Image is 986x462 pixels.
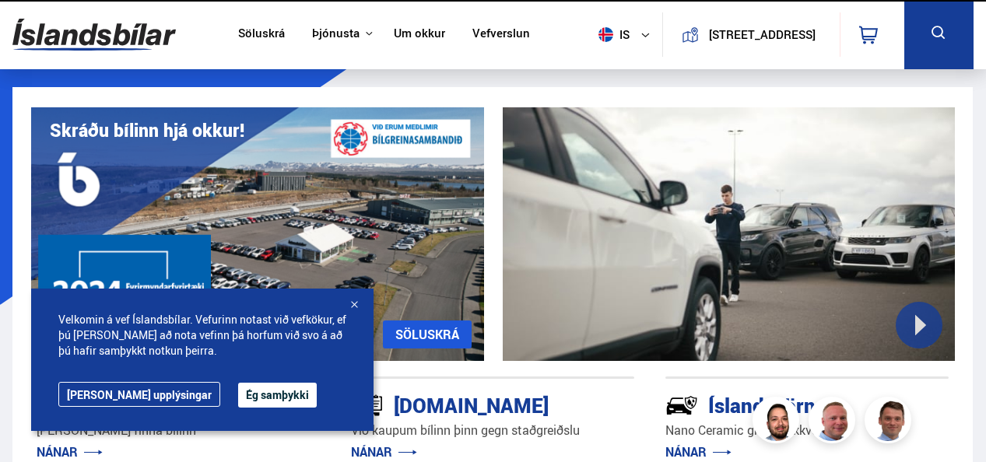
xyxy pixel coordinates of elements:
[351,443,417,460] a: NÁNAR
[58,382,220,407] a: [PERSON_NAME] upplýsingar
[351,422,634,439] p: Við kaupum bílinn þinn gegn staðgreiðslu
[811,399,858,446] img: siFngHWaQ9KaOqBr.png
[50,120,244,141] h1: Skráðu bílinn hjá okkur!
[672,12,830,57] a: [STREET_ADDRESS]
[31,107,484,361] img: eKx6w-_Home_640_.png
[238,26,285,43] a: Söluskrá
[867,399,914,446] img: FbJEzSuNWCJXmdc-.webp
[665,443,732,460] a: NÁNAR
[755,399,802,446] img: nhp88E3Fdnt1Opn2.png
[665,389,698,422] img: -Svtn6bYgwAsiwNX.svg
[598,27,613,42] img: svg+xml;base64,PHN2ZyB4bWxucz0iaHR0cDovL3d3dy53My5vcmcvMjAwMC9zdmciIHdpZHRoPSI1MTIiIGhlaWdodD0iNT...
[238,383,317,408] button: Ég samþykki
[351,390,579,418] div: [DOMAIN_NAME]
[58,312,346,359] span: Velkomin á vef Íslandsbílar. Vefurinn notast við vefkökur, ef þú [PERSON_NAME] að nota vefinn þá ...
[592,12,662,58] button: is
[705,28,819,41] button: [STREET_ADDRESS]
[665,390,893,418] div: Íslandsvörn
[472,26,530,43] a: Vefverslun
[383,320,472,348] a: SÖLUSKRÁ
[665,422,949,439] p: Nano Ceramic grafín lakkvörn
[592,27,631,42] span: is
[312,26,360,41] button: Þjónusta
[37,443,103,460] a: NÁNAR
[394,26,445,43] a: Um okkur
[12,9,176,60] img: G0Ugv5HjCgRt.svg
